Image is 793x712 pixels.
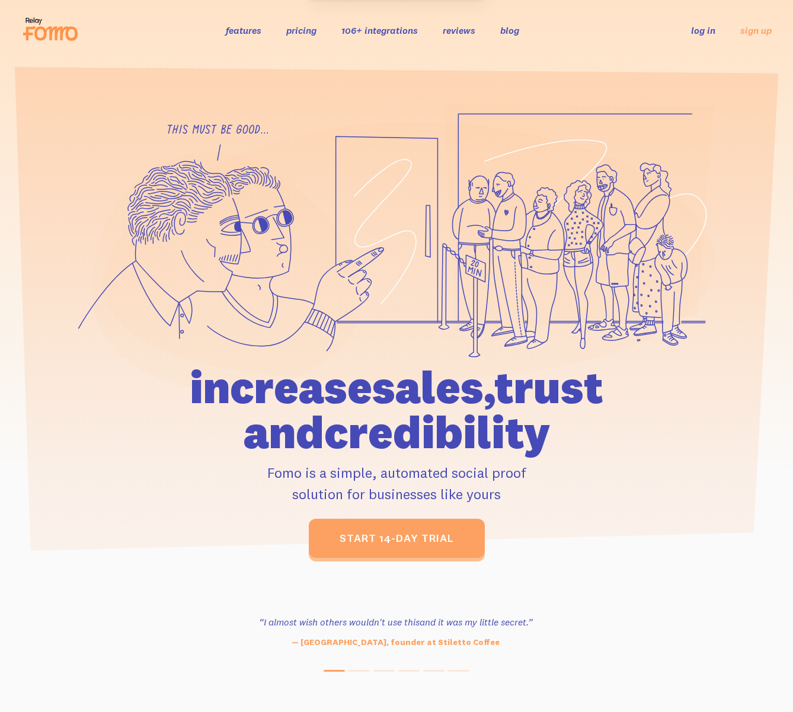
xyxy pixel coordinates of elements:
a: sign up [740,24,772,37]
a: reviews [443,24,475,36]
a: start 14-day trial [309,519,485,558]
a: pricing [286,24,316,36]
h3: “I almost wish others wouldn't use this and it was my little secret.” [240,615,551,629]
a: 106+ integrations [341,24,418,36]
p: — [GEOGRAPHIC_DATA], founder at Stiletto Coffee [240,636,551,649]
a: features [226,24,261,36]
p: Fomo is a simple, automated social proof solution for businesses like yours [133,462,661,505]
a: blog [500,24,519,36]
a: log in [691,24,715,36]
h1: increase sales, trust and credibility [133,365,661,455]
